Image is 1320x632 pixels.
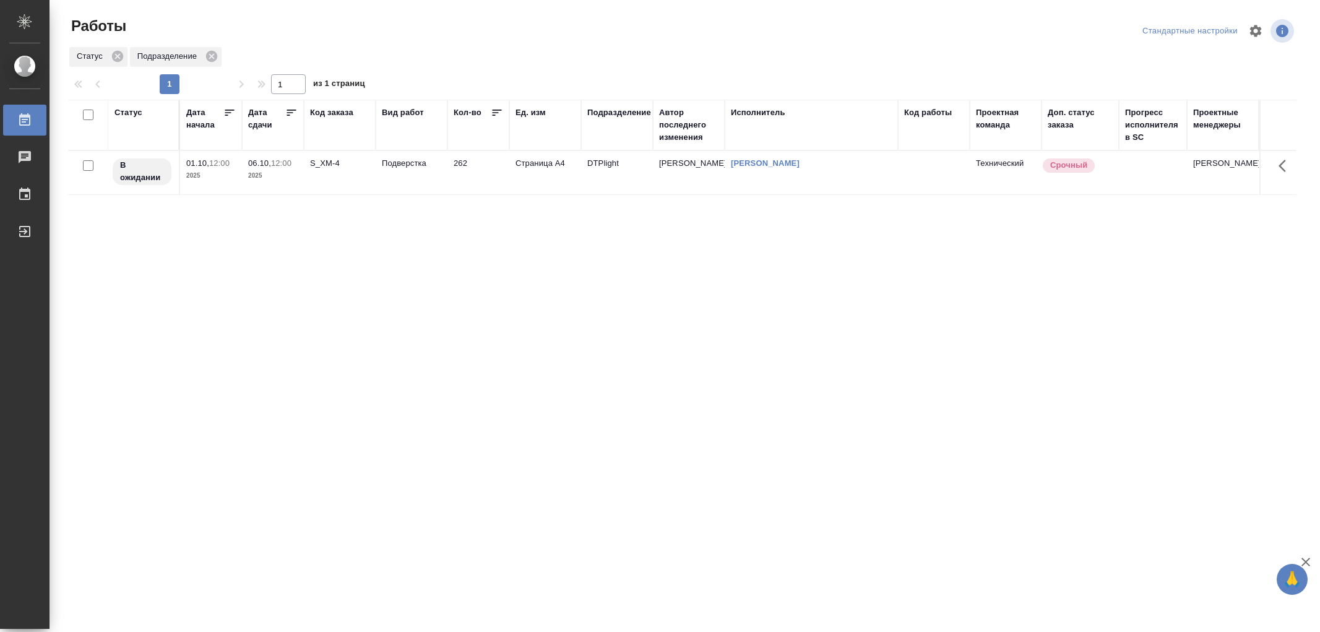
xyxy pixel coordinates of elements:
[248,106,285,131] div: Дата сдачи
[1282,566,1303,592] span: 🙏
[454,106,481,119] div: Кол-во
[731,106,785,119] div: Исполнитель
[1187,151,1259,194] td: [PERSON_NAME]
[904,106,952,119] div: Код работы
[313,76,365,94] span: из 1 страниц
[69,47,127,67] div: Статус
[1125,106,1181,144] div: Прогресс исполнителя в SC
[1241,16,1270,46] span: Настроить таблицу
[1270,19,1296,43] span: Посмотреть информацию
[130,47,222,67] div: Подразделение
[1271,151,1301,181] button: Здесь прячутся важные кнопки
[77,50,107,63] p: Статус
[310,106,353,119] div: Код заказа
[209,158,230,168] p: 12:00
[248,170,298,182] p: 2025
[1048,106,1113,131] div: Доп. статус заказа
[581,151,653,194] td: DTPlight
[659,106,718,144] div: Автор последнего изменения
[186,170,236,182] p: 2025
[68,16,126,36] span: Работы
[114,106,142,119] div: Статус
[653,151,725,194] td: [PERSON_NAME]
[970,151,1042,194] td: Технический
[587,106,651,119] div: Подразделение
[509,151,581,194] td: Страница А4
[447,151,509,194] td: 262
[515,106,546,119] div: Ед. изм
[137,50,201,63] p: Подразделение
[248,158,271,168] p: 06.10,
[1050,159,1087,171] p: Срочный
[1139,22,1241,41] div: split button
[1193,106,1253,131] div: Проектные менеджеры
[120,159,164,184] p: В ожидании
[976,106,1035,131] div: Проектная команда
[382,106,424,119] div: Вид работ
[186,106,223,131] div: Дата начала
[310,157,369,170] div: S_XM-4
[731,158,800,168] a: [PERSON_NAME]
[271,158,291,168] p: 12:00
[1277,564,1308,595] button: 🙏
[111,157,173,186] div: Исполнитель назначен, приступать к работе пока рано
[186,158,209,168] p: 01.10,
[382,157,441,170] p: Подверстка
